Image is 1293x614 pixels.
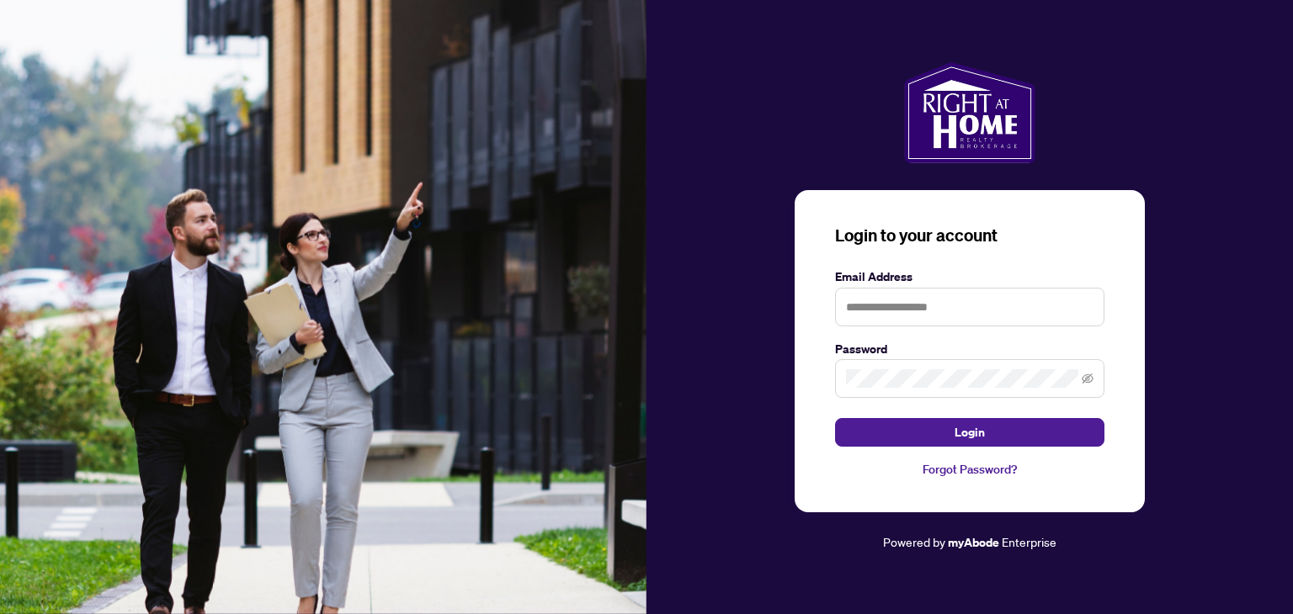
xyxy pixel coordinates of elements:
[1082,373,1093,384] span: eye-invisible
[955,419,985,446] span: Login
[835,340,1104,358] label: Password
[1002,534,1056,549] span: Enterprise
[835,224,1104,247] h3: Login to your account
[835,267,1104,286] label: Email Address
[835,418,1104,447] button: Login
[835,460,1104,479] a: Forgot Password?
[883,534,945,549] span: Powered by
[904,62,1035,163] img: ma-logo
[948,533,999,552] a: myAbode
